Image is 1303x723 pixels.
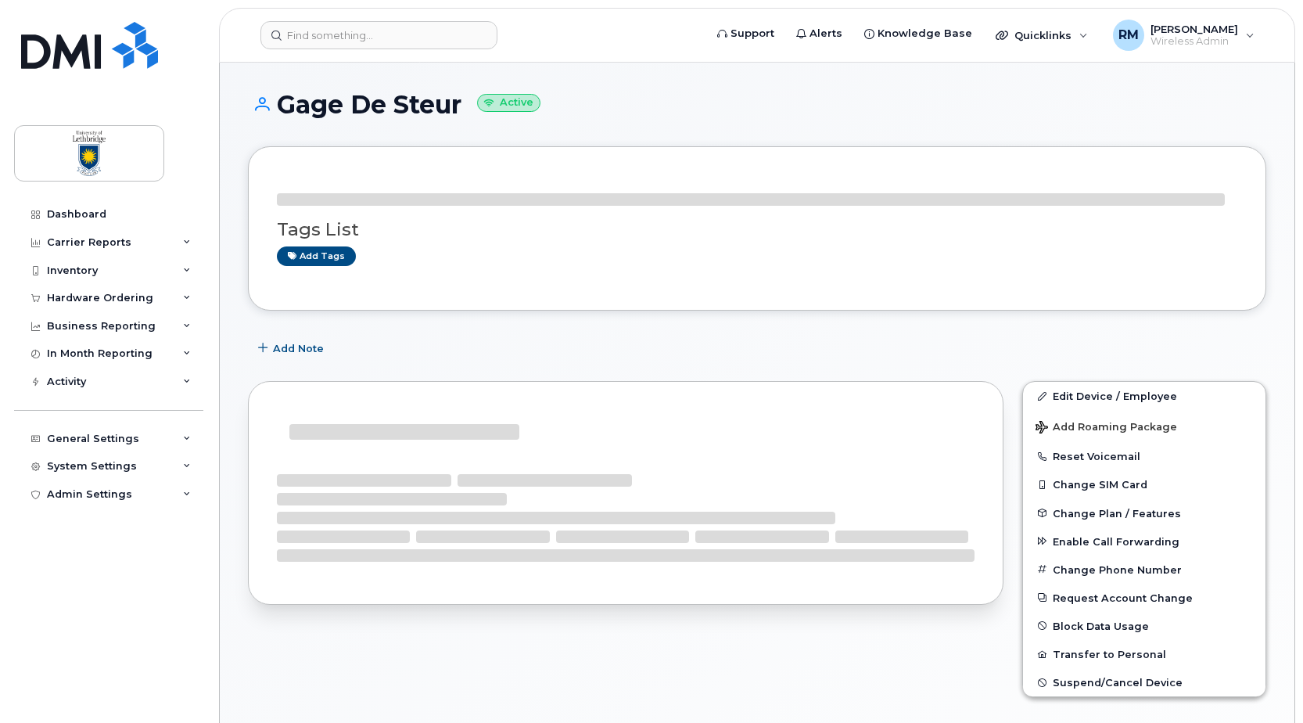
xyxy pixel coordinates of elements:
[1053,677,1183,689] span: Suspend/Cancel Device
[1023,668,1265,696] button: Suspend/Cancel Device
[248,334,337,362] button: Add Note
[1023,442,1265,470] button: Reset Voicemail
[277,246,356,266] a: Add tags
[1023,410,1265,442] button: Add Roaming Package
[273,341,324,356] span: Add Note
[248,91,1266,118] h1: Gage De Steur
[1023,640,1265,668] button: Transfer to Personal
[1023,470,1265,498] button: Change SIM Card
[477,94,540,112] small: Active
[277,220,1237,239] h3: Tags List
[1023,499,1265,527] button: Change Plan / Features
[1023,382,1265,410] a: Edit Device / Employee
[1023,556,1265,584] button: Change Phone Number
[1036,421,1177,436] span: Add Roaming Package
[1023,584,1265,612] button: Request Account Change
[1053,507,1181,519] span: Change Plan / Features
[1023,527,1265,556] button: Enable Call Forwarding
[1023,612,1265,640] button: Block Data Usage
[1053,535,1179,547] span: Enable Call Forwarding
